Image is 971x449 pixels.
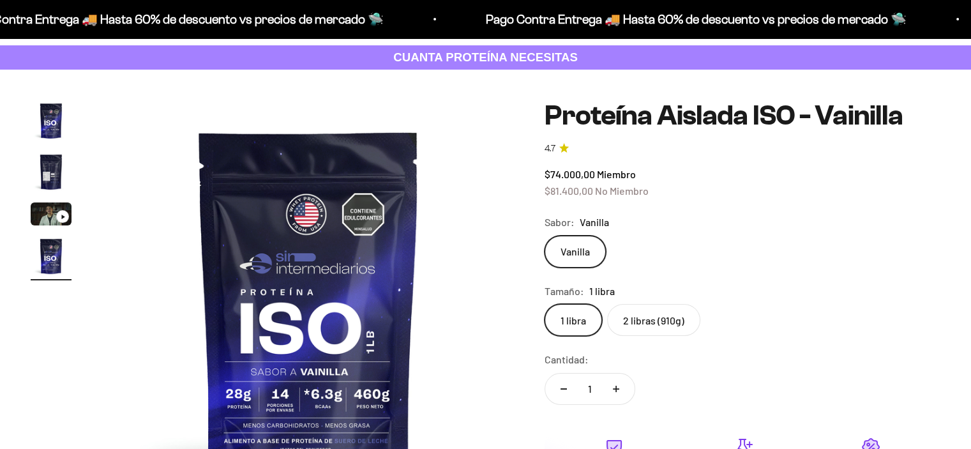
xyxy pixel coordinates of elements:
[545,142,555,156] span: 4.7
[545,185,593,197] span: $81.400,00
[31,100,72,145] button: Ir al artículo 1
[545,214,575,231] legend: Sabor:
[31,151,72,192] img: Proteína Aislada ISO - Vainilla
[31,151,72,196] button: Ir al artículo 2
[31,100,72,141] img: Proteína Aislada ISO - Vainilla
[545,283,584,300] legend: Tamaño:
[545,374,582,404] button: Reducir cantidad
[545,100,940,131] h1: Proteína Aislada ISO - Vainilla
[597,168,636,180] span: Miembro
[479,9,899,29] p: Pago Contra Entrega 🚚 Hasta 60% de descuento vs precios de mercado 🛸
[545,168,595,180] span: $74.000,00
[31,236,72,277] img: Proteína Aislada ISO - Vainilla
[545,351,589,368] label: Cantidad:
[31,236,72,280] button: Ir al artículo 4
[31,202,72,229] button: Ir al artículo 3
[580,214,609,231] span: Vanilla
[393,50,578,64] strong: CUANTA PROTEÍNA NECESITAS
[595,185,649,197] span: No Miembro
[545,142,940,156] a: 4.74.7 de 5.0 estrellas
[598,374,635,404] button: Aumentar cantidad
[589,283,615,300] span: 1 libra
